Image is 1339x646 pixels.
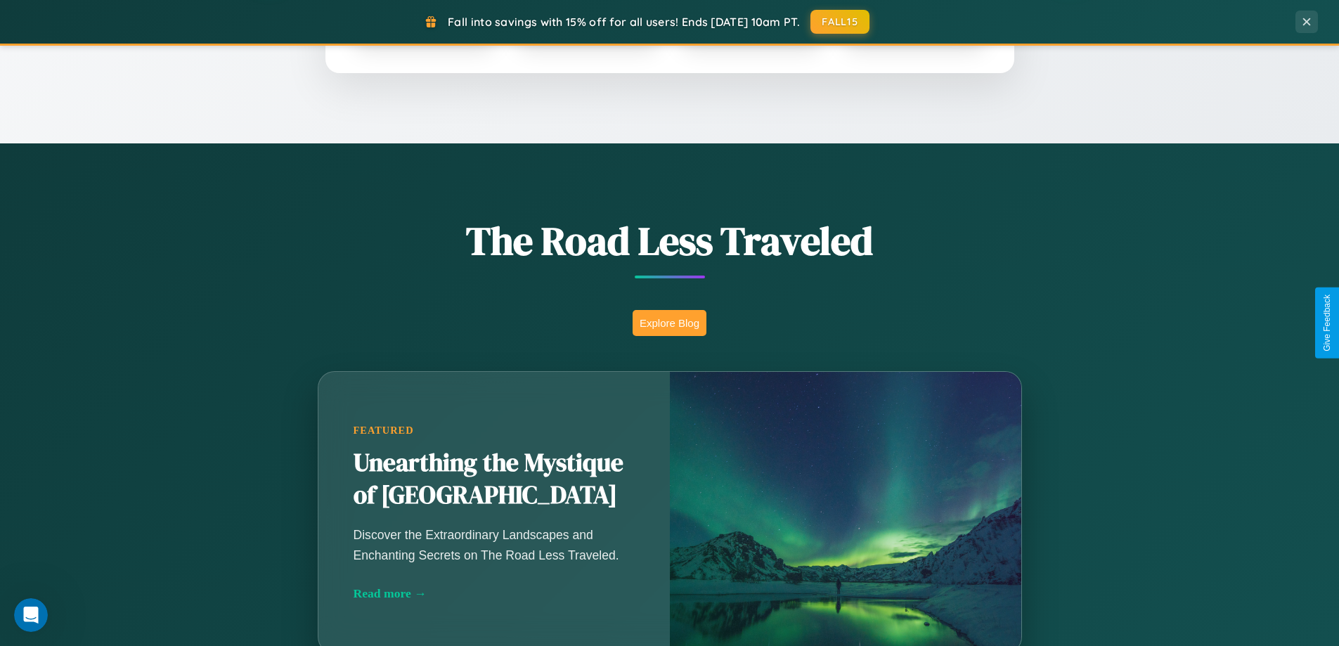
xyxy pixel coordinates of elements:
button: FALL15 [810,10,869,34]
span: Fall into savings with 15% off for all users! Ends [DATE] 10am PT. [448,15,800,29]
div: Featured [354,425,635,437]
h1: The Road Less Traveled [248,214,1092,268]
p: Discover the Extraordinary Landscapes and Enchanting Secrets on The Road Less Traveled. [354,525,635,564]
div: Read more → [354,586,635,601]
div: Give Feedback [1322,295,1332,351]
iframe: Intercom live chat [14,598,48,632]
h2: Unearthing the Mystique of [GEOGRAPHIC_DATA] [354,447,635,512]
button: Explore Blog [633,310,706,336]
